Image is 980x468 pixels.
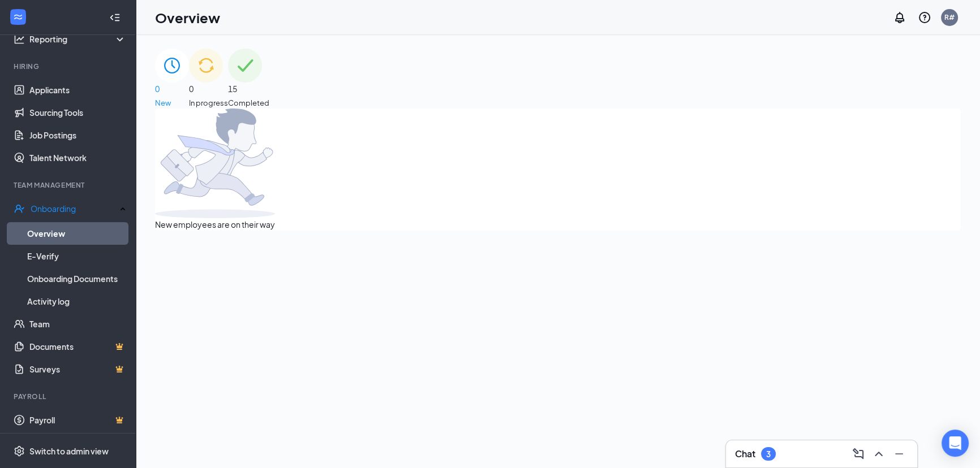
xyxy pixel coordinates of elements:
[27,222,126,245] a: Overview
[766,449,771,459] div: 3
[228,97,269,109] span: Completed
[29,358,126,380] a: SurveysCrown
[944,12,955,22] div: R#
[14,392,124,401] div: Payroll
[29,101,126,124] a: Sourcing Tools
[155,218,275,231] span: New employees are on their way
[189,83,228,95] span: 0
[228,83,269,95] span: 15
[27,245,126,267] a: E-Verify
[942,430,969,457] div: Open Intercom Messenger
[872,447,886,461] svg: ChevronUp
[893,11,906,24] svg: Notifications
[29,409,126,431] a: PayrollCrown
[31,203,117,214] div: Onboarding
[109,12,121,23] svg: Collapse
[14,203,25,214] svg: UserCheck
[14,180,124,190] div: Team Management
[14,445,25,457] svg: Settings
[918,11,931,24] svg: QuestionInfo
[189,97,228,109] span: In progress
[29,33,127,45] div: Reporting
[29,146,126,169] a: Talent Network
[735,448,755,460] h3: Chat
[852,447,865,461] svg: ComposeMessage
[892,447,906,461] svg: Minimize
[849,445,867,463] button: ComposeMessage
[890,445,908,463] button: Minimize
[155,8,220,27] h1: Overview
[29,124,126,146] a: Job Postings
[29,335,126,358] a: DocumentsCrown
[14,62,124,71] div: Hiring
[27,267,126,290] a: Onboarding Documents
[155,83,189,95] span: 0
[155,97,189,109] span: New
[870,445,888,463] button: ChevronUp
[29,313,126,335] a: Team
[27,290,126,313] a: Activity log
[29,445,109,457] div: Switch to admin view
[12,11,24,23] svg: WorkstreamLogo
[14,33,25,45] svg: Analysis
[29,79,126,101] a: Applicants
